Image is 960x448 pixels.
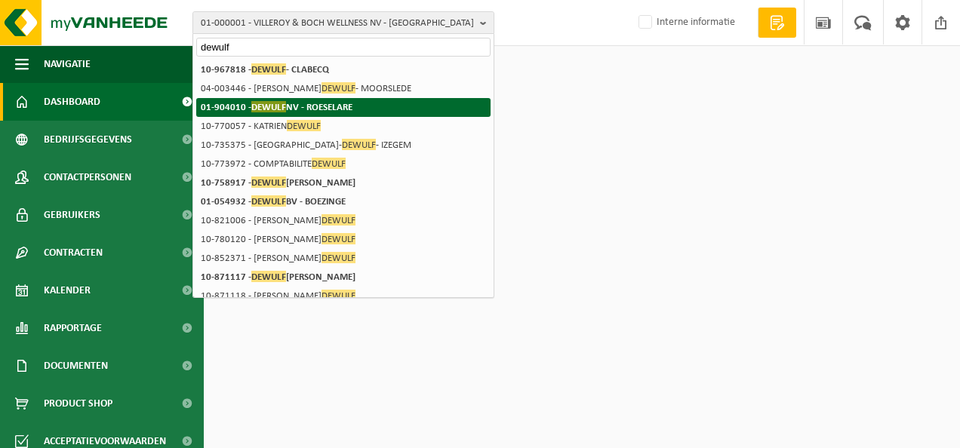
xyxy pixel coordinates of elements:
li: 10-770057 - KATRIEN [196,117,491,136]
span: DEWULF [251,63,286,75]
span: DEWULF [287,120,321,131]
span: DEWULF [322,252,355,263]
span: DEWULF [342,139,376,150]
strong: 01-054932 - BV - BOEZINGE [201,195,346,207]
strong: 10-871117 - [PERSON_NAME] [201,271,355,282]
span: Rapportage [44,309,102,347]
span: DEWULF [251,271,286,282]
label: Interne informatie [635,11,735,34]
span: Navigatie [44,45,91,83]
span: 01-000001 - VILLEROY & BOCH WELLNESS NV - [GEOGRAPHIC_DATA] [201,12,474,35]
button: 01-000001 - VILLEROY & BOCH WELLNESS NV - [GEOGRAPHIC_DATA] [192,11,494,34]
li: 04-003446 - [PERSON_NAME] - MOORSLEDE [196,79,491,98]
li: 10-735375 - [GEOGRAPHIC_DATA]- - IZEGEM [196,136,491,155]
span: Gebruikers [44,196,100,234]
span: Contracten [44,234,103,272]
span: DEWULF [322,82,355,94]
input: Zoeken naar gekoppelde vestigingen [196,38,491,57]
span: DEWULF [251,195,286,207]
strong: 01-904010 - NV - ROESELARE [201,101,352,112]
span: DEWULF [251,101,286,112]
li: 10-821006 - [PERSON_NAME] [196,211,491,230]
strong: 10-758917 - [PERSON_NAME] [201,176,355,188]
span: Documenten [44,347,108,385]
span: DEWULF [322,233,355,244]
span: Product Shop [44,385,112,422]
strong: 10-967818 - - CLABECQ [201,63,329,75]
span: Bedrijfsgegevens [44,121,132,158]
span: Contactpersonen [44,158,131,196]
span: DEWULF [322,290,355,301]
li: 10-852371 - [PERSON_NAME] [196,249,491,268]
li: 10-871118 - [PERSON_NAME] [196,287,491,305]
span: Dashboard [44,83,100,121]
span: DEWULF [322,214,355,226]
li: 10-780120 - [PERSON_NAME] [196,230,491,249]
span: Kalender [44,272,91,309]
span: DEWULF [251,176,286,188]
span: DEWULF [312,158,346,169]
li: 10-773972 - COMPTABILITE [196,155,491,173]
